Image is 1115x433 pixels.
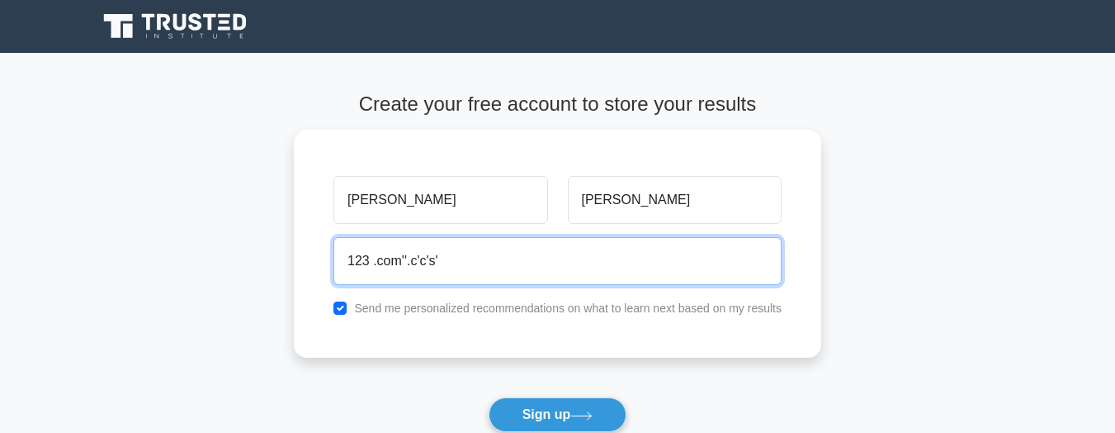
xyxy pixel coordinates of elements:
input: Last name [568,176,782,224]
input: Email [333,237,782,285]
h4: Create your free account to store your results [294,93,821,117]
label: Send me personalized recommendations on what to learn next based on my results [354,302,782,315]
input: First name [333,176,547,224]
button: Sign up [489,397,627,432]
